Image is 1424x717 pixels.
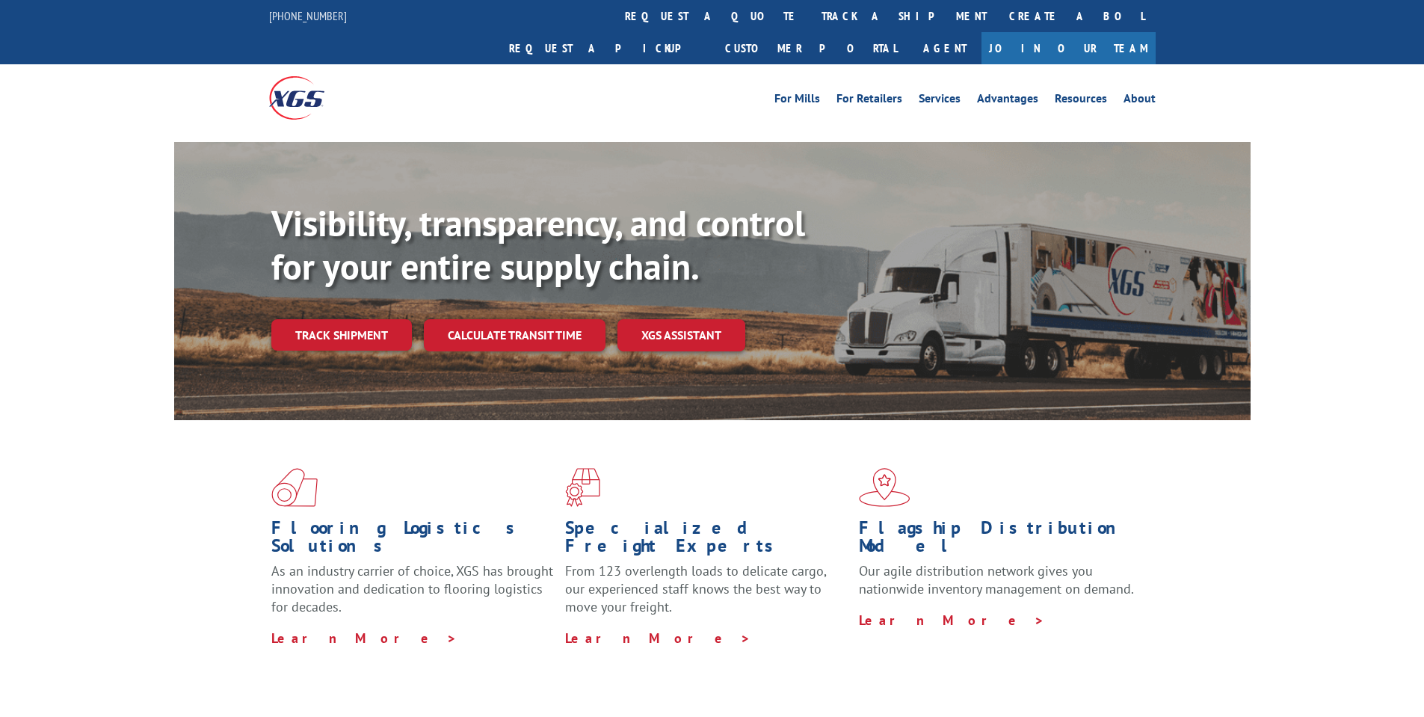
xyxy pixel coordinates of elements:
a: Agent [908,32,981,64]
a: Resources [1055,93,1107,109]
a: For Retailers [836,93,902,109]
img: xgs-icon-focused-on-flooring-red [565,468,600,507]
a: Track shipment [271,319,412,351]
a: Services [919,93,961,109]
b: Visibility, transparency, and control for your entire supply chain. [271,200,805,289]
a: Customer Portal [714,32,908,64]
a: Learn More > [859,612,1045,629]
a: Request a pickup [498,32,714,64]
a: Calculate transit time [424,319,605,351]
a: For Mills [774,93,820,109]
span: Our agile distribution network gives you nationwide inventory management on demand. [859,562,1134,597]
img: xgs-icon-flagship-distribution-model-red [859,468,910,507]
p: From 123 overlength loads to delicate cargo, our experienced staff knows the best way to move you... [565,562,848,629]
a: Learn More > [565,630,751,647]
a: [PHONE_NUMBER] [269,8,347,23]
h1: Flagship Distribution Model [859,519,1141,562]
img: xgs-icon-total-supply-chain-intelligence-red [271,468,318,507]
a: Learn More > [271,630,457,647]
a: Advantages [977,93,1038,109]
h1: Specialized Freight Experts [565,519,848,562]
a: About [1124,93,1156,109]
a: Join Our Team [981,32,1156,64]
a: XGS ASSISTANT [617,319,745,351]
span: As an industry carrier of choice, XGS has brought innovation and dedication to flooring logistics... [271,562,553,615]
h1: Flooring Logistics Solutions [271,519,554,562]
